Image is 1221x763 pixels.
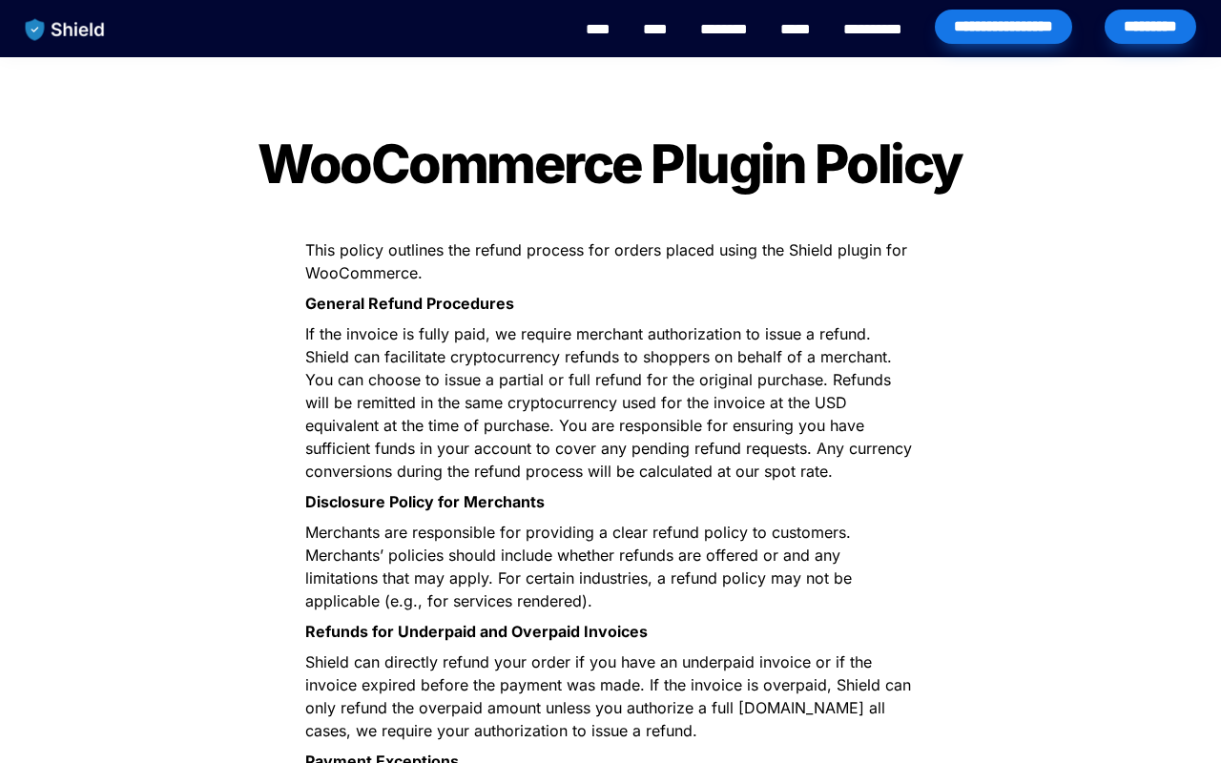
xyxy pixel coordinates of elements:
span: Merchants are responsible for providing a clear refund policy to customers. Merchants’ policies s... [305,523,857,610]
span: If the invoice is fully paid, we require merchant authorization to issue a refund. Shield can fac... [305,324,917,481]
strong: Disclosure Policy for Merchants [305,492,545,511]
span: WooCommerce Plugin Policy [258,132,962,196]
strong: Refunds for Underpaid and Overpaid Invoices [305,622,648,641]
span: Shield can directly refund your order if you have an underpaid invoice or if the invoice expired ... [305,652,916,740]
span: This policy outlines the refund process for orders placed using the Shield plugin for WooCommerce. [305,240,912,282]
img: website logo [16,10,114,50]
strong: General Refund Procedures [305,294,514,313]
